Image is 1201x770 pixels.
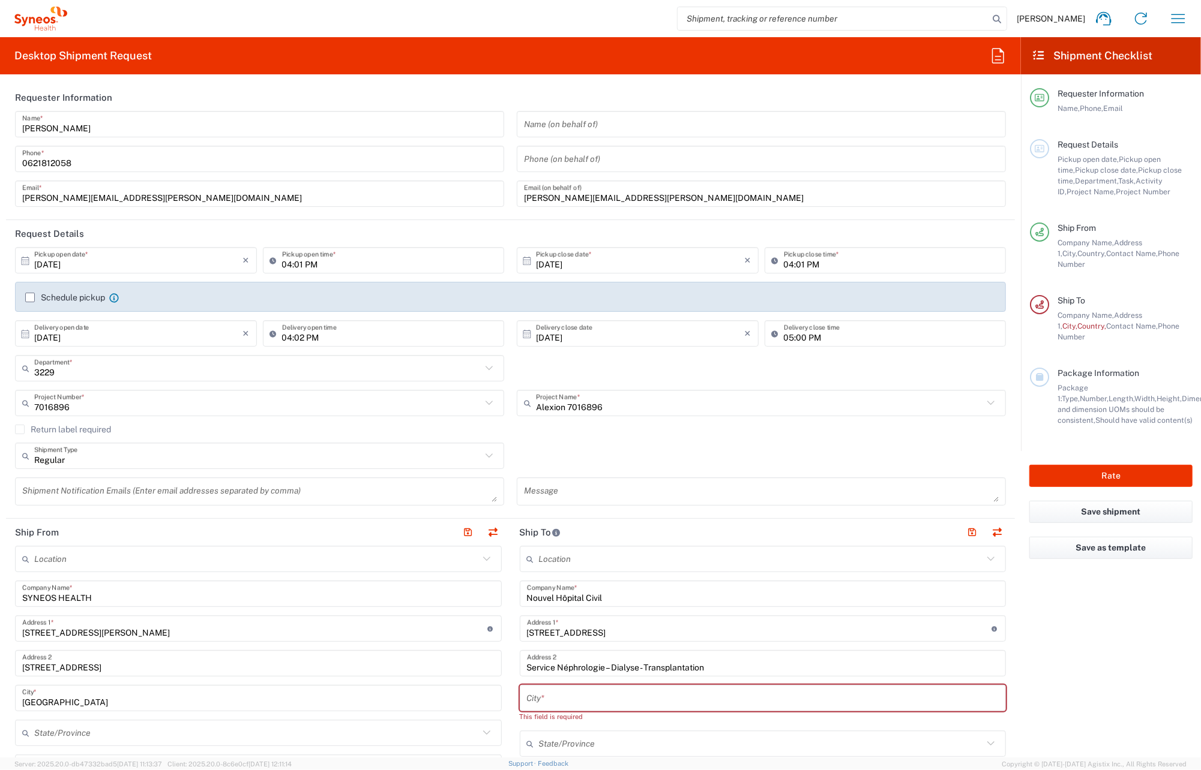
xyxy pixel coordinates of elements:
[248,760,292,768] span: [DATE] 12:11:14
[1058,296,1085,305] span: Ship To
[745,251,751,270] i: ×
[15,228,84,240] h2: Request Details
[1077,321,1106,330] span: Country,
[1058,223,1096,233] span: Ship From
[1103,104,1123,113] span: Email
[1075,176,1118,185] span: Department,
[1077,249,1106,258] span: Country,
[1062,394,1080,403] span: Type,
[1118,176,1136,185] span: Task,
[14,49,152,63] h2: Desktop Shipment Request
[678,7,989,30] input: Shipment, tracking or reference number
[508,760,538,767] a: Support
[1058,383,1088,403] span: Package 1:
[1106,321,1158,330] span: Contact Name,
[117,760,162,768] span: [DATE] 11:13:37
[538,760,568,767] a: Feedback
[1109,394,1134,403] span: Length,
[1029,501,1193,523] button: Save shipment
[1002,759,1187,769] span: Copyright © [DATE]-[DATE] Agistix Inc., All Rights Reserved
[1058,238,1114,247] span: Company Name,
[1116,187,1170,196] span: Project Number
[15,425,111,434] label: Return label required
[1106,249,1158,258] span: Contact Name,
[1095,416,1193,425] span: Should have valid content(s)
[520,711,1007,722] div: This field is required
[1029,537,1193,559] button: Save as template
[15,527,59,539] h2: Ship From
[15,92,112,104] h2: Requester Information
[1062,321,1077,330] span: City,
[745,324,751,343] i: ×
[520,527,561,539] h2: Ship To
[1058,104,1080,113] span: Name,
[1134,394,1157,403] span: Width,
[1058,368,1139,378] span: Package Information
[1058,155,1119,164] span: Pickup open date,
[14,760,162,768] span: Server: 2025.20.0-db47332bad5
[1058,140,1118,149] span: Request Details
[1067,187,1116,196] span: Project Name,
[167,760,292,768] span: Client: 2025.20.0-8c6e0cf
[1080,104,1103,113] span: Phone,
[1157,394,1182,403] span: Height,
[243,324,250,343] i: ×
[1058,311,1114,320] span: Company Name,
[1062,249,1077,258] span: City,
[1080,394,1109,403] span: Number,
[1029,465,1193,487] button: Rate
[1075,166,1138,175] span: Pickup close date,
[25,293,105,302] label: Schedule pickup
[1032,49,1153,63] h2: Shipment Checklist
[1058,89,1144,98] span: Requester Information
[1017,13,1085,24] span: [PERSON_NAME]
[243,251,250,270] i: ×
